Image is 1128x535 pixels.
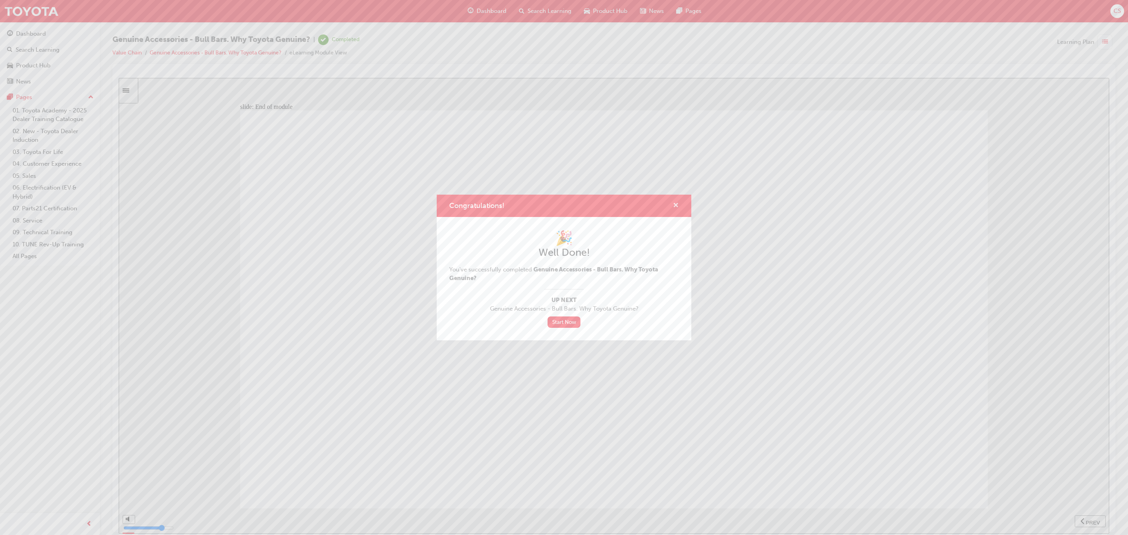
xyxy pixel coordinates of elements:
span: Up Next [449,296,679,305]
div: misc controls [4,430,16,456]
span: cross-icon [673,202,679,210]
span: Congratulations! [449,201,504,210]
span: Genuine Accessories - Bull Bars. Why Toyota Genuine? [449,266,658,282]
span: You've successfully completed [449,266,658,282]
nav: slide navigation [956,430,987,456]
a: Start Now [548,316,580,328]
h1: 🎉 [449,230,679,247]
span: Genuine Accessories - Bull Bars. Why Toyota Genuine? [449,304,679,313]
button: volume [4,437,16,446]
button: previous [956,437,987,449]
span: PREV [967,442,981,448]
h2: Well Done! [449,246,679,259]
input: volume [5,447,55,453]
button: cross-icon [673,201,679,211]
div: Congratulations! [437,195,691,340]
